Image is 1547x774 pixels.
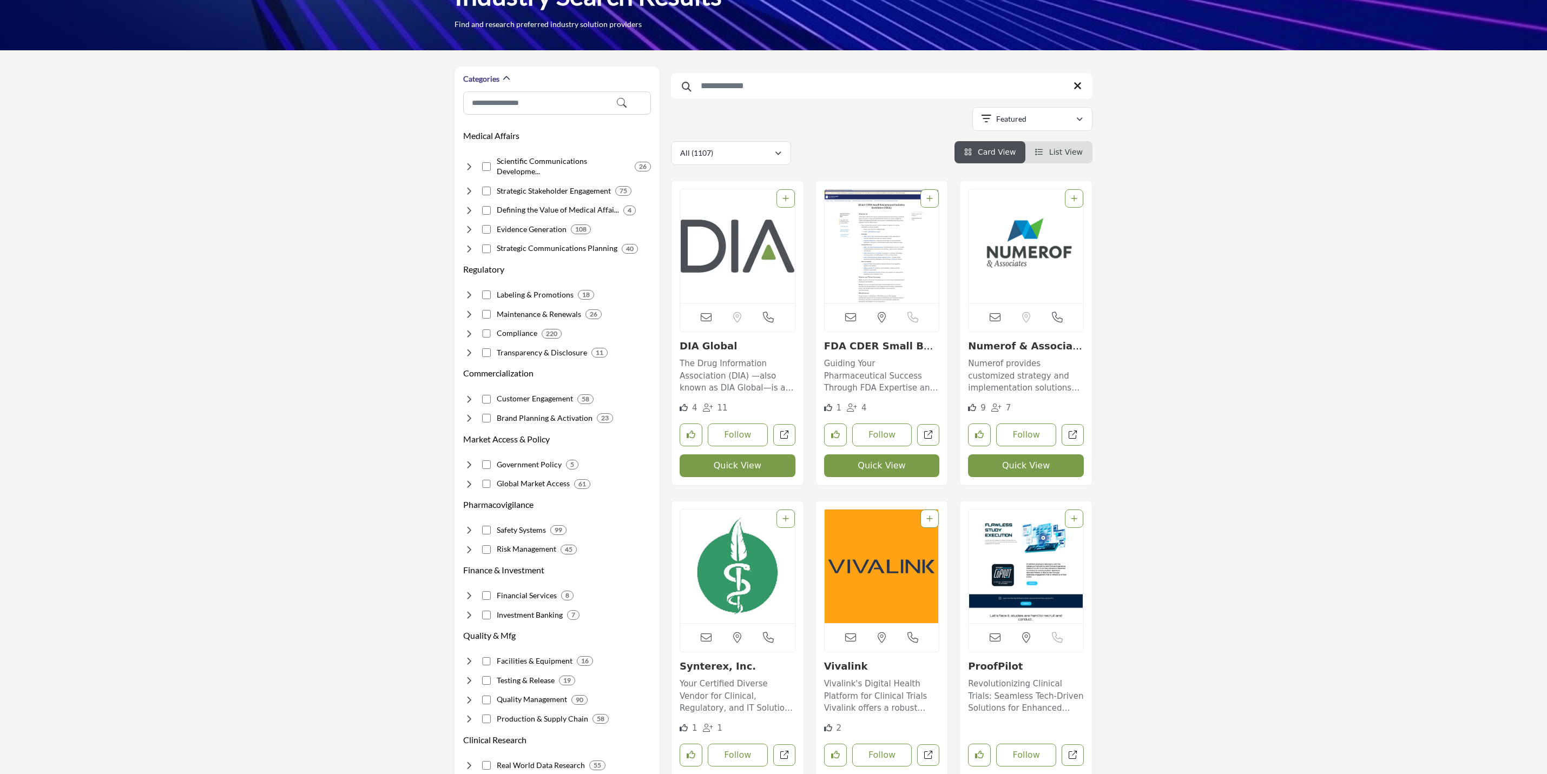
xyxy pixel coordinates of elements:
span: List View [1049,148,1083,156]
h2: Categories [463,74,499,84]
h4: Customer Engagement: Understanding and optimizing patient experience across channels. [497,393,573,404]
button: Like listing [680,744,702,766]
h3: Synterex, Inc. [680,660,795,672]
b: 16 [581,657,589,665]
button: All (1107) [671,141,791,165]
a: The Drug Information Association (DIA) —also known as DIA Global—is a nonprofit, member-driven pr... [680,355,795,394]
p: Featured [996,114,1026,124]
a: Open drug-information-association in new tab [773,424,795,446]
input: Select Transparency & Disclosure checkbox [482,348,491,357]
span: Card View [978,148,1016,156]
h4: Investment Banking: Providing deal structuring and financing advisory services. [497,610,563,620]
h3: ProofPilot [968,660,1084,672]
i: Likes [680,403,688,412]
div: 5 Results For Government Policy [566,460,578,469]
a: View List [1035,148,1083,156]
b: 45 [565,546,572,553]
div: 90 Results For Quality Management [571,695,588,705]
h4: Government Policy: Monitoring and influencing drug-related public policy. [497,459,562,470]
div: 23 Results For Brand Planning & Activation [597,413,613,423]
b: 4 [628,207,631,214]
input: Select Government Policy checkbox [482,460,491,469]
a: Your Certified Diverse Vendor for Clinical, Regulatory, and IT Solutions Synterex is a woman-owne... [680,675,795,715]
button: Like listing [824,744,847,766]
i: Like [680,724,688,732]
span: 7 [1006,403,1011,413]
b: 75 [620,187,627,195]
b: 90 [576,696,583,704]
input: Select Quality Management checkbox [482,696,491,704]
b: 7 [571,611,575,619]
a: Add To List [926,194,933,203]
button: Follow [996,424,1056,446]
input: Select Labeling & Promotions checkbox [482,290,491,299]
h4: Defining the Value of Medical Affairs [497,204,619,215]
b: 26 [590,310,597,318]
h4: Quality Management: Governance ensuring adherence to quality guidelines. [497,694,567,705]
input: Select Production & Supply Chain checkbox [482,715,491,723]
button: Quick View [824,454,940,477]
input: Select Defining the Value of Medical Affairs checkbox [482,206,491,215]
h4: Real World Data Research: Deriving insights from analyzing real-world data. [497,760,585,771]
b: 18 [582,291,590,299]
button: Follow [708,744,768,766]
b: 8 [565,592,569,599]
h4: Production & Supply Chain: Manufacturing, packaging and distributing drug supply. [497,713,588,724]
input: Select Strategic Stakeholder Engagement checkbox [482,187,491,195]
h4: Transparency & Disclosure: Transparency & Disclosure [497,347,587,358]
input: Select Risk Management checkbox [482,545,491,554]
input: Select Brand Planning & Activation checkbox [482,414,491,422]
b: 40 [626,245,634,253]
p: Revolutionizing Clinical Trials: Seamless Tech-Driven Solutions for Enhanced Engagement and Effic... [968,678,1084,715]
a: Open Listing in new tab [680,510,795,623]
p: All (1107) [680,148,713,158]
a: View Card [964,148,1016,156]
a: Add To List [926,514,933,523]
div: 7 Results For Investment Banking [567,610,580,620]
div: 26 Results For Maintenance & Renewals [585,309,602,319]
h4: Evidence Generation: Research to support clinical and economic value claims. [497,224,567,235]
button: Like listing [824,424,847,446]
button: Medical Affairs [463,129,519,142]
input: Select Global Market Access checkbox [482,480,491,488]
a: ProofPilot [968,660,1023,672]
input: Select Testing & Release checkbox [482,676,491,685]
a: FDA CDER Small Busin... [824,340,937,363]
input: Select Safety Systems checkbox [482,526,491,534]
div: 220 Results For Compliance [542,329,562,339]
button: Like listing [968,424,991,446]
input: Select Real World Data Research checkbox [482,761,491,770]
a: Open Listing in new tab [680,189,795,303]
button: Finance & Investment [463,564,544,577]
input: Select Compliance checkbox [482,329,491,338]
button: Market Access & Policy [463,433,550,446]
div: 19 Results For Testing & Release [559,676,575,685]
div: 11 Results For Transparency & Disclosure [591,348,608,358]
h3: Commercialization [463,367,534,380]
img: Vivalink [825,510,939,623]
div: 4 Results For Defining the Value of Medical Affairs [623,206,636,215]
div: 55 Results For Real World Data Research [589,760,605,770]
a: Revolutionizing Clinical Trials: Seamless Tech-Driven Solutions for Enhanced Engagement and Effic... [968,675,1084,715]
p: Guiding Your Pharmaceutical Success Through FDA Expertise and Support The organization operates a... [824,358,940,394]
button: Regulatory [463,263,504,276]
button: Follow [852,424,912,446]
h4: Scientific Communications Development: Creating scientific content showcasing clinical evidence. [497,156,630,177]
span: 1 [692,723,697,733]
input: Select Maintenance & Renewals checkbox [482,310,491,319]
h4: Strategic Stakeholder Engagement: Interacting with key opinion leaders and advocacy partners. [497,186,611,196]
a: Add To List [1071,514,1077,523]
h4: Global Market Access: Achieving patient access and reimbursement globally. [497,478,570,489]
button: Quality & Mfg [463,629,516,642]
button: Like listing [680,424,702,446]
button: Follow [996,744,1056,766]
span: 4 [692,403,697,413]
div: 8 Results For Financial Services [561,591,574,600]
p: Vivalink's Digital Health Platform for Clinical Trials Vivalink offers a robust digital health te... [824,678,940,715]
span: 2 [837,723,842,733]
b: 99 [555,526,562,534]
